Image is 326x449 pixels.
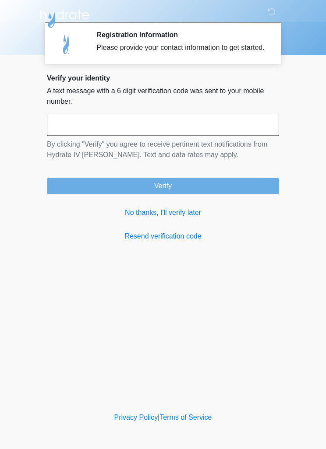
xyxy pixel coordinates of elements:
button: Verify [47,178,279,194]
p: A text message with a 6 digit verification code was sent to your mobile number. [47,86,279,107]
p: By clicking "Verify" you agree to receive pertinent text notifications from Hydrate IV [PERSON_NA... [47,139,279,160]
a: Resend verification code [47,231,279,242]
a: Privacy Policy [114,414,158,421]
a: No thanks, I'll verify later [47,207,279,218]
img: Agent Avatar [53,31,80,57]
h2: Verify your identity [47,74,279,82]
div: Please provide your contact information to get started. [96,42,266,53]
img: Hydrate IV Bar - Chandler Logo [38,7,91,28]
a: Terms of Service [159,414,212,421]
a: | [158,414,159,421]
